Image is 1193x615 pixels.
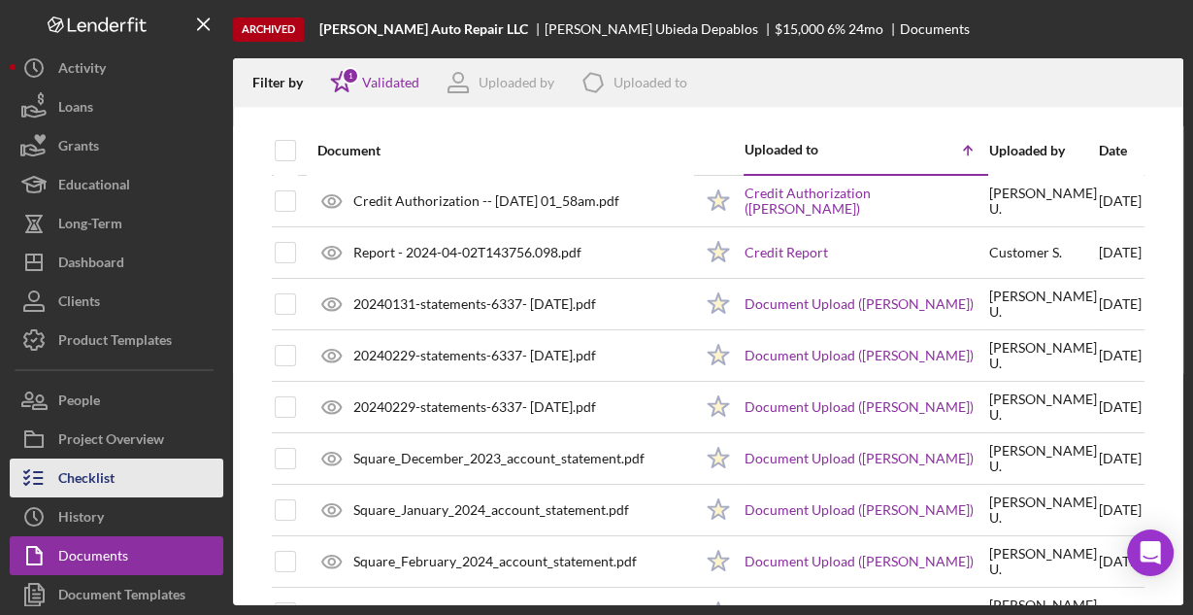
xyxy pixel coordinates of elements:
a: Document Upload ([PERSON_NAME]) [745,296,974,312]
button: Checklist [10,459,223,497]
div: [PERSON_NAME] U . [989,186,1097,217]
button: Grants [10,126,223,165]
div: $15,000 [775,21,824,37]
button: Loans [10,87,223,126]
button: Activity [10,49,223,87]
div: Square_December_2023_account_statement.pdf [353,451,645,466]
div: Archived [233,17,304,42]
div: Checklist [58,459,115,502]
div: Long-Term [58,204,122,248]
div: 20240131-statements-6337- [DATE].pdf [353,296,596,312]
div: Activity [58,49,106,92]
button: People [10,381,223,420]
div: [PERSON_NAME] U . [989,289,1097,320]
div: [DATE] [1099,383,1142,431]
div: 20240229-statements-6337- [DATE].pdf [353,399,596,415]
div: Document [317,143,692,158]
button: Documents [10,536,223,575]
div: [PERSON_NAME] U . [989,546,1097,577]
div: [PERSON_NAME] U . [989,340,1097,371]
div: Filter by [252,75,317,90]
div: History [58,497,104,541]
div: Documents [58,536,128,580]
button: Dashboard [10,243,223,282]
div: [PERSON_NAME] U . [989,443,1097,474]
div: Report - 2024-04-02T143756.098.pdf [353,245,581,260]
div: Uploaded to [745,142,866,157]
button: Educational [10,165,223,204]
div: Grants [58,126,99,170]
div: Customer S . [989,245,1062,260]
div: Clients [58,282,100,325]
div: Open Intercom Messenger [1127,530,1174,576]
div: Product Templates [58,321,172,364]
div: [DATE] [1099,486,1142,534]
div: 20240229-statements-6337- [DATE].pdf [353,348,596,363]
div: 6 % [827,21,845,37]
div: [DATE] [1099,434,1142,483]
a: Document Upload ([PERSON_NAME]) [745,348,974,363]
button: History [10,497,223,536]
div: Date [1099,143,1142,158]
div: Dashboard [58,243,124,287]
div: [PERSON_NAME] U . [989,392,1097,423]
a: Document Upload ([PERSON_NAME]) [745,502,974,518]
div: [PERSON_NAME] U . [989,495,1097,526]
div: [DATE] [1099,228,1142,277]
a: Credit Authorization ([PERSON_NAME]) [745,186,987,217]
button: Long-Term [10,204,223,243]
button: Document Templates [10,575,223,614]
div: Validated [362,75,419,90]
div: Uploaded by [989,143,1097,158]
div: 24 mo [848,21,883,37]
div: [PERSON_NAME] Ubieda Depablos [545,21,775,37]
div: Square_February_2024_account_statement.pdf [353,554,637,569]
div: Uploaded to [613,75,687,90]
div: People [58,381,100,425]
div: [DATE] [1099,537,1142,586]
div: Loans [58,87,93,131]
div: Educational [58,165,130,209]
div: [DATE] [1099,280,1142,328]
a: Document Upload ([PERSON_NAME]) [745,399,974,415]
div: Square_January_2024_account_statement.pdf [353,502,629,518]
button: Product Templates [10,321,223,359]
div: Uploaded by [479,75,554,90]
a: Credit Report [745,245,828,260]
a: Document Upload ([PERSON_NAME]) [745,554,974,569]
button: Project Overview [10,420,223,459]
div: Documents [900,21,970,37]
div: [DATE] [1099,331,1142,380]
a: Document Upload ([PERSON_NAME]) [745,451,974,466]
div: 1 [342,67,359,85]
div: [DATE] [1099,177,1142,226]
b: [PERSON_NAME] Auto Repair LLC [319,21,528,37]
div: Credit Authorization -- [DATE] 01_58am.pdf [353,193,619,209]
div: Project Overview [58,420,164,463]
button: Clients [10,282,223,321]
